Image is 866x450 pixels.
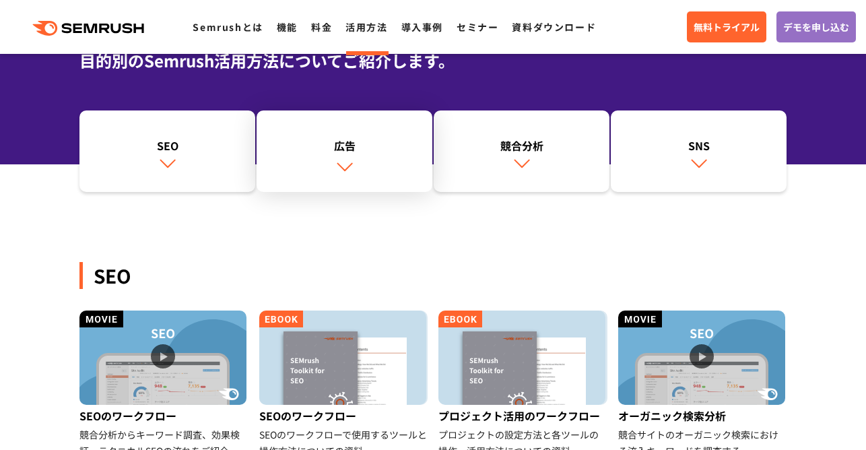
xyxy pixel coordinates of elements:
[259,405,428,426] div: SEOのワークフロー
[277,20,298,34] a: 機能
[79,49,787,73] div: 目的別のSemrush活用方法についてご紹介します。
[86,137,248,154] div: SEO
[776,11,856,42] a: デモを申し込む
[345,20,387,34] a: 活用方法
[79,405,248,426] div: SEOのワークフロー
[457,20,498,34] a: セミナー
[438,405,607,426] div: プロジェクト活用のワークフロー
[611,110,787,193] a: SNS
[694,20,760,34] span: 無料トライアル
[687,11,766,42] a: 無料トライアル
[193,20,263,34] a: Semrushとは
[618,405,787,426] div: オーガニック検索分析
[618,137,780,154] div: SNS
[79,110,255,193] a: SEO
[434,110,609,193] a: 競合分析
[783,20,849,34] span: デモを申し込む
[263,137,426,154] div: 広告
[401,20,443,34] a: 導入事例
[79,262,787,289] div: SEO
[311,20,332,34] a: 料金
[257,110,432,193] a: 広告
[440,137,603,154] div: 競合分析
[512,20,596,34] a: 資料ダウンロード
